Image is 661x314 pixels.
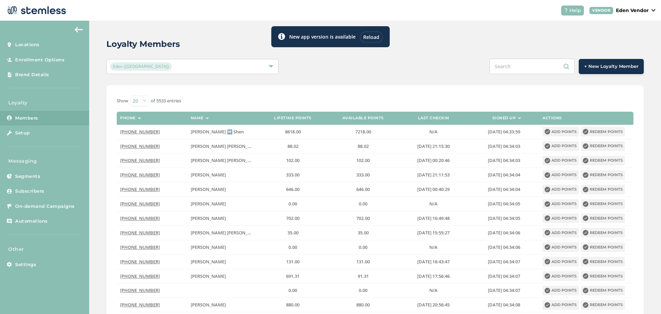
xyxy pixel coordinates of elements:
[120,215,183,221] label: (918) 520-3448
[120,244,160,250] span: [PHONE_NUMBER]
[120,273,183,279] label: (918) 949-5101
[492,116,516,120] label: Signed up
[581,242,625,252] button: Redeem points
[581,286,625,295] button: Redeem points
[581,141,625,151] button: Redeem points
[261,259,324,265] label: 131.00
[359,201,367,207] span: 0.00
[402,158,465,163] label: 2019-06-19 00:20:46
[191,259,254,265] label: Amy Graham
[402,259,465,265] label: 2022-07-08 16:43:47
[543,300,579,310] button: Add points
[120,287,160,293] span: [PHONE_NUMBER]
[191,230,254,236] label: JAMES TAYLOR ROBERTS
[332,215,395,221] label: 702.00
[191,157,262,163] span: [PERSON_NAME] [PERSON_NAME]
[191,158,254,163] label: joshua bryan hale
[261,158,324,163] label: 102.00
[402,201,465,207] label: N/A
[110,62,172,71] span: Eden ([GEOGRAPHIC_DATA])
[518,118,521,119] img: icon-sort-1e1d7615.svg
[274,116,312,120] label: Lifetime points
[539,112,633,125] th: Actions
[417,215,450,221] span: [DATE] 16:49:48
[402,143,465,149] label: 2025-08-20 21:15:30
[356,186,370,192] span: 646.00
[191,244,254,250] label: joe moherly
[402,230,465,236] label: 2021-10-12 15:55:27
[261,172,324,178] label: 333.00
[402,244,465,250] label: N/A
[191,186,226,192] span: [PERSON_NAME]
[581,300,625,310] button: Redeem points
[120,158,183,163] label: (405) 408-1839
[417,230,450,236] span: [DATE] 15:55:27
[358,230,369,236] span: 35.00
[581,127,625,136] button: Redeem points
[286,172,300,178] span: 333.00
[120,215,160,221] span: [PHONE_NUMBER]
[543,170,579,180] button: Add points
[472,259,536,265] label: 2024-01-22 04:34:07
[581,199,625,209] button: Redeem points
[120,129,160,135] span: [PHONE_NUMBER]
[543,257,579,266] button: Add points
[332,273,395,279] label: 91.31
[120,143,183,149] label: (760) 333-3756
[358,273,369,279] span: 91.31
[120,201,183,207] label: (918) 430-6773
[472,215,536,221] label: 2024-01-22 04:34:05
[356,302,370,308] span: 880.00
[120,172,183,178] label: (918) 289-4314
[332,230,395,236] label: 35.00
[6,3,66,17] img: logo-dark-0685b13c.svg
[120,186,183,192] label: (918) 402-9463
[581,213,625,223] button: Redeem points
[286,302,300,308] span: 880.00
[472,273,536,279] label: 2024-01-22 04:34:07
[191,215,226,221] span: [PERSON_NAME]
[278,33,285,40] img: icon-toast-info-b13014a2.svg
[120,186,160,192] span: [PHONE_NUMBER]
[138,118,141,119] img: icon-sort-1e1d7615.svg
[564,8,568,12] img: icon-help-white-03924b79.svg
[120,116,136,120] label: Phone
[543,286,579,295] button: Add points
[117,98,128,104] label: Show
[488,302,520,308] span: [DATE] 04:34:08
[286,259,300,265] span: 131.00
[261,186,324,192] label: 646.00
[332,186,395,192] label: 646.00
[472,158,536,163] label: 2024-01-22 04:34:03
[543,141,579,151] button: Add points
[581,271,625,281] button: Redeem points
[356,259,370,265] span: 131.00
[191,143,262,149] span: [PERSON_NAME] [PERSON_NAME]
[359,287,367,293] span: 0.00
[191,302,226,308] span: [PERSON_NAME]
[120,172,160,178] span: [PHONE_NUMBER]
[488,172,520,178] span: [DATE] 04:34:04
[429,129,438,135] span: N/A
[472,287,536,293] label: 2024-01-22 04:34:07
[15,188,44,195] span: Subscribers
[15,130,30,136] span: Setup
[569,7,581,14] span: Help
[417,302,450,308] span: [DATE] 20:56:45
[332,158,395,163] label: 102.00
[332,287,395,293] label: 0.00
[543,127,579,136] button: Add points
[581,156,625,165] button: Redeem points
[332,244,395,250] label: 0.00
[120,230,160,236] span: [PHONE_NUMBER]
[120,259,183,265] label: (918) 527-4095
[543,271,579,281] button: Add points
[120,287,183,293] label: (918) 404-9452
[472,244,536,250] label: 2024-01-22 04:34:06
[332,143,395,149] label: 88.02
[15,173,40,180] span: Segments
[343,116,384,120] label: Available points
[584,63,638,70] span: + New Loyalty Member
[579,59,644,74] button: + New Loyalty Member
[402,172,465,178] label: 2020-06-06 21:11:53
